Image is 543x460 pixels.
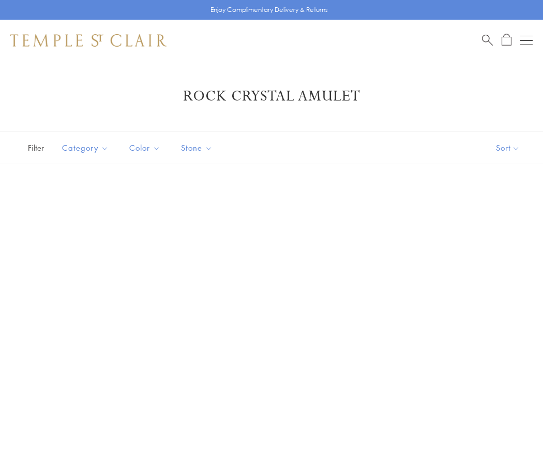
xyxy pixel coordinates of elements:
[10,34,167,47] img: Temple St. Clair
[57,141,116,154] span: Category
[54,136,116,160] button: Category
[173,136,220,160] button: Stone
[210,5,328,15] p: Enjoy Complimentary Delivery & Returns
[520,34,533,47] button: Open navigation
[176,141,220,154] span: Stone
[502,34,511,47] a: Open Shopping Bag
[26,87,517,106] h1: Rock Crystal Amulet
[473,132,543,164] button: Show sort by
[482,34,493,47] a: Search
[122,136,168,160] button: Color
[124,141,168,154] span: Color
